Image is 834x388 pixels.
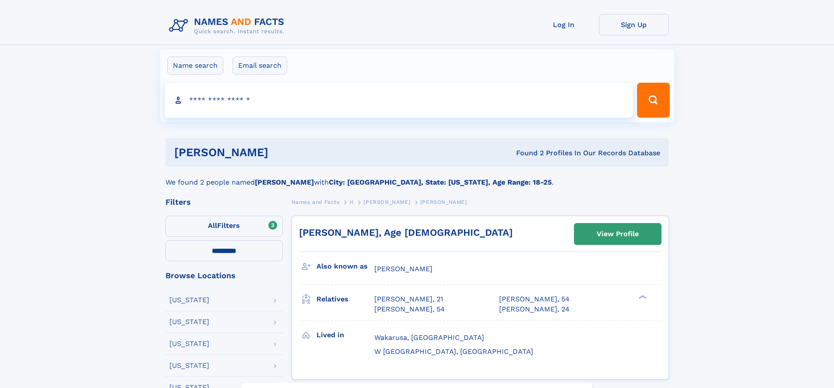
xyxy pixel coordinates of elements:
[637,294,647,300] div: ❯
[165,83,633,118] input: search input
[637,83,669,118] button: Search Button
[529,14,599,35] a: Log In
[174,147,392,158] h1: [PERSON_NAME]
[392,148,660,158] div: Found 2 Profiles In Our Records Database
[329,178,552,186] b: City: [GEOGRAPHIC_DATA], State: [US_STATE], Age Range: 18-25
[499,304,570,314] a: [PERSON_NAME], 24
[165,14,292,38] img: Logo Names and Facts
[374,347,533,356] span: W [GEOGRAPHIC_DATA], [GEOGRAPHIC_DATA]
[169,297,209,304] div: [US_STATE]
[317,292,374,307] h3: Relatives
[363,199,410,205] span: [PERSON_NAME]
[574,224,661,245] a: View Profile
[374,294,443,304] a: [PERSON_NAME], 21
[374,333,484,342] span: Wakarusa, [GEOGRAPHIC_DATA]
[317,328,374,343] h3: Lived in
[255,178,314,186] b: [PERSON_NAME]
[232,56,287,75] label: Email search
[349,199,354,205] span: H
[499,294,570,304] a: [PERSON_NAME], 54
[169,340,209,347] div: [US_STATE]
[299,227,513,238] a: [PERSON_NAME], Age [DEMOGRAPHIC_DATA]
[208,221,217,230] span: All
[599,14,669,35] a: Sign Up
[292,196,340,207] a: Names and Facts
[349,196,354,207] a: H
[420,199,467,205] span: [PERSON_NAME]
[363,196,410,207] a: [PERSON_NAME]
[597,224,639,244] div: View Profile
[167,56,223,75] label: Name search
[169,362,209,369] div: [US_STATE]
[165,216,283,237] label: Filters
[374,304,445,314] a: [PERSON_NAME], 54
[374,265,433,273] span: [PERSON_NAME]
[317,259,374,274] h3: Also known as
[165,272,283,280] div: Browse Locations
[165,167,669,188] div: We found 2 people named with .
[165,198,283,206] div: Filters
[169,318,209,325] div: [US_STATE]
